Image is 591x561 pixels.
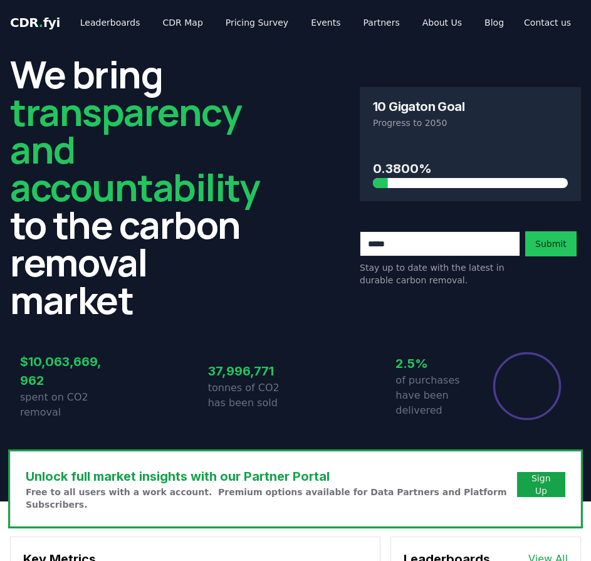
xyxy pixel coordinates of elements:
[70,11,514,34] nav: Main
[373,100,464,113] h3: 10 Gigaton Goal
[208,362,296,380] h3: 37,996,771
[10,86,259,212] span: transparency and accountability
[39,15,43,30] span: .
[517,472,565,497] button: Sign Up
[412,11,472,34] a: About Us
[153,11,213,34] a: CDR Map
[353,11,410,34] a: Partners
[373,117,568,129] p: Progress to 2050
[20,352,108,390] h3: $10,063,669,962
[10,14,60,31] a: CDR.fyi
[26,486,517,511] p: Free to all users with a work account. Premium options available for Data Partners and Platform S...
[492,351,562,421] div: Percentage of sales delivered
[20,390,108,420] p: spent on CO2 removal
[216,11,298,34] a: Pricing Survey
[360,261,520,286] p: Stay up to date with the latest in durable carbon removal.
[301,11,350,34] a: Events
[10,15,60,30] span: CDR fyi
[10,55,259,318] h2: We bring to the carbon removal market
[527,472,555,497] a: Sign Up
[395,373,483,418] p: of purchases have been delivered
[474,11,514,34] a: Blog
[514,11,581,34] a: Contact us
[208,380,296,411] p: tonnes of CO2 has been sold
[525,231,577,256] button: Submit
[373,159,568,178] h3: 0.3800%
[70,11,150,34] a: Leaderboards
[26,467,517,486] h3: Unlock full market insights with our Partner Portal
[395,354,483,373] h3: 2.5%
